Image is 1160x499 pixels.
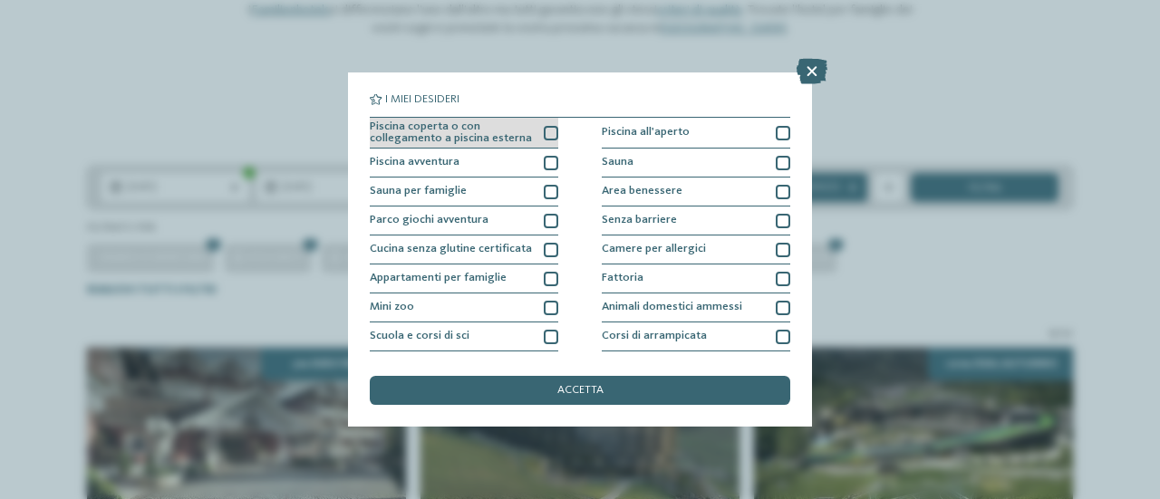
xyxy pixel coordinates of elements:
[602,157,633,168] span: Sauna
[602,244,706,255] span: Camere per allergici
[370,302,414,313] span: Mini zoo
[602,186,682,197] span: Area benessere
[602,273,643,284] span: Fattoria
[370,157,459,168] span: Piscina avventura
[370,121,533,145] span: Piscina coperta o con collegamento a piscina esterna
[370,273,507,284] span: Appartamenti per famiglie
[602,331,707,342] span: Corsi di arrampicata
[602,215,677,226] span: Senza barriere
[370,331,469,342] span: Scuola e corsi di sci
[385,94,459,106] span: I miei desideri
[370,186,467,197] span: Sauna per famiglie
[370,244,532,255] span: Cucina senza glutine certificata
[602,302,742,313] span: Animali domestici ammessi
[602,127,690,139] span: Piscina all'aperto
[370,215,488,226] span: Parco giochi avventura
[557,385,604,397] span: accetta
